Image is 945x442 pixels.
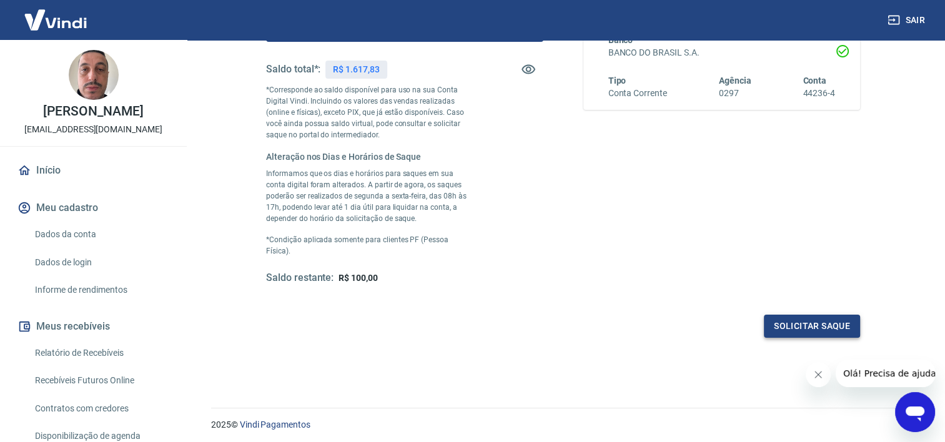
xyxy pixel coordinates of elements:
a: Dados da conta [30,222,172,247]
a: Início [15,157,172,184]
p: *Corresponde ao saldo disponível para uso na sua Conta Digital Vindi. Incluindo os valores das ve... [266,84,474,140]
iframe: Botão para abrir a janela de mensagens [895,392,935,432]
p: R$ 1.617,83 [333,63,379,76]
p: *Condição aplicada somente para clientes PF (Pessoa Física). [266,234,474,257]
button: Sair [885,9,930,32]
a: Contratos com credores [30,396,172,421]
button: Solicitar saque [764,315,860,338]
h6: Conta Corrente [608,87,667,100]
iframe: Mensagem da empresa [836,360,935,387]
h6: 0297 [719,87,751,100]
img: Vindi [15,1,96,39]
span: Banco [608,35,633,45]
span: Agência [719,76,751,86]
p: Informamos que os dias e horários para saques em sua conta digital foram alterados. A partir de a... [266,168,474,224]
span: Tipo [608,76,626,86]
h5: Saldo restante: [266,272,334,285]
span: R$ 100,00 [339,273,378,283]
a: Dados de login [30,250,172,275]
span: Conta [803,76,826,86]
p: [EMAIL_ADDRESS][DOMAIN_NAME] [24,123,162,136]
button: Meus recebíveis [15,313,172,340]
p: [PERSON_NAME] [43,105,143,118]
a: Recebíveis Futuros Online [30,368,172,393]
iframe: Fechar mensagem [806,362,831,387]
h6: Alteração nos Dias e Horários de Saque [266,150,474,163]
a: Vindi Pagamentos [240,420,310,430]
h6: BANCO DO BRASIL S.A. [608,46,836,59]
img: ad5d2235-5410-4afa-9d27-7d9b06705312.jpeg [69,50,119,100]
h5: Saldo total*: [266,63,320,76]
a: Relatório de Recebíveis [30,340,172,366]
a: Informe de rendimentos [30,277,172,303]
h6: 44236-4 [803,87,835,100]
button: Meu cadastro [15,194,172,222]
p: 2025 © [211,418,915,431]
span: Olá! Precisa de ajuda? [7,9,105,19]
